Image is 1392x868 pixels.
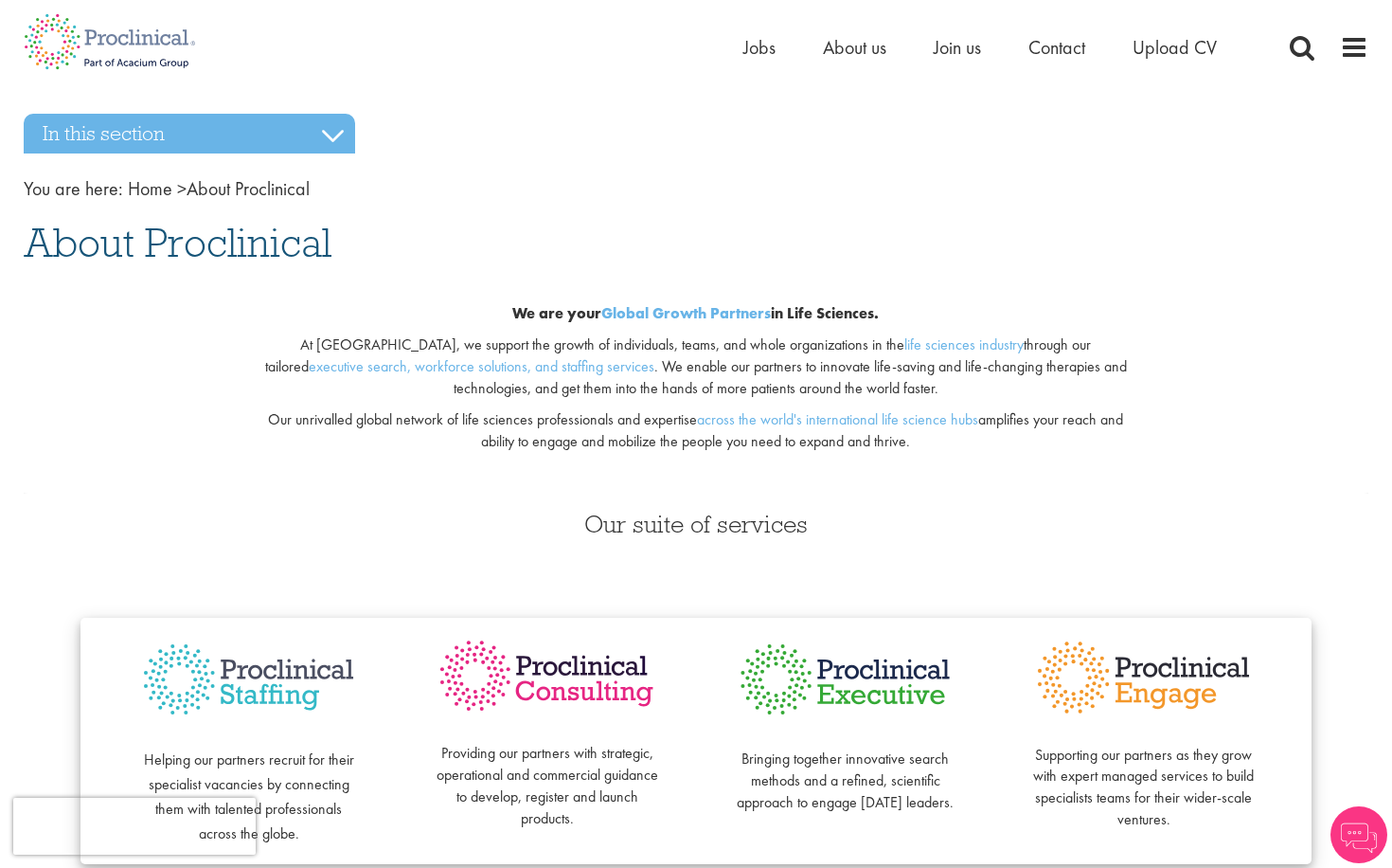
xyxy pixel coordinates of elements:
[436,722,658,830] p: Providing our partners with strategic, operational and commercial guidance to develop, register a...
[24,114,355,154] h3: In this section
[734,727,956,813] p: Bringing together innovative search methods and a refined, scientific approach to engage [DATE] l...
[1032,637,1255,718] img: Proclinical Engage
[24,176,123,201] span: You are here:
[1133,35,1217,60] a: Upload CV
[904,335,1024,354] a: life sciences industry
[253,335,1140,400] p: At [GEOGRAPHIC_DATA], we support the growth of individuals, teams, and whole organizations in the...
[144,750,354,843] span: Helping our partners recruit for their specialist vacancies by connecting them with talented prof...
[309,356,654,376] a: executive search, workforce solutions, and staffing services
[177,176,187,201] span: >
[128,176,172,201] a: breadcrumb link to Home
[13,798,256,855] iframe: reCAPTCHA
[128,176,310,201] span: About Proclinical
[823,35,886,60] a: About us
[24,512,1368,536] h3: Our suite of services
[512,303,879,323] b: We are your in Life Sciences.
[24,217,331,268] span: About Proclinical
[697,409,978,429] a: across the world's international life science hubs
[1330,806,1387,863] img: Chatbot
[934,35,981,60] a: Join us
[436,637,658,715] img: Proclinical Consulting
[1032,723,1255,831] p: Supporting our partners as they grow with expert managed services to build specialists teams for ...
[743,35,776,60] a: Jobs
[601,303,771,323] a: Global Growth Partners
[253,409,1140,453] p: Our unrivalled global network of life sciences professionals and expertise amplifies your reach a...
[734,637,956,722] img: Proclinical Executive
[1028,35,1085,60] a: Contact
[137,637,360,723] img: Proclinical Staffing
